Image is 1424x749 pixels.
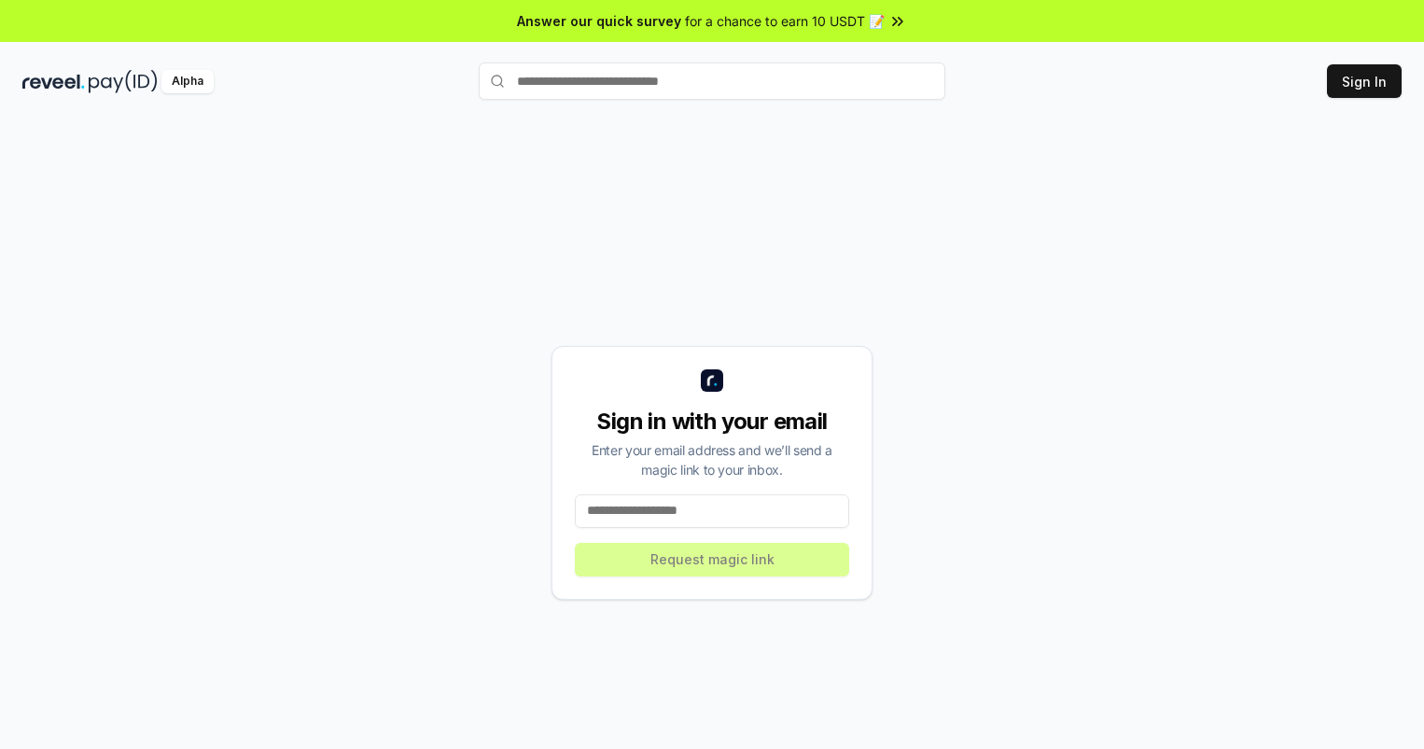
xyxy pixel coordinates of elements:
div: Sign in with your email [575,407,849,437]
div: Enter your email address and we’ll send a magic link to your inbox. [575,440,849,479]
span: for a chance to earn 10 USDT 📝 [685,11,885,31]
img: pay_id [89,70,158,93]
div: Alpha [161,70,214,93]
img: reveel_dark [22,70,85,93]
span: Answer our quick survey [517,11,681,31]
img: logo_small [701,369,723,392]
button: Sign In [1327,64,1402,98]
